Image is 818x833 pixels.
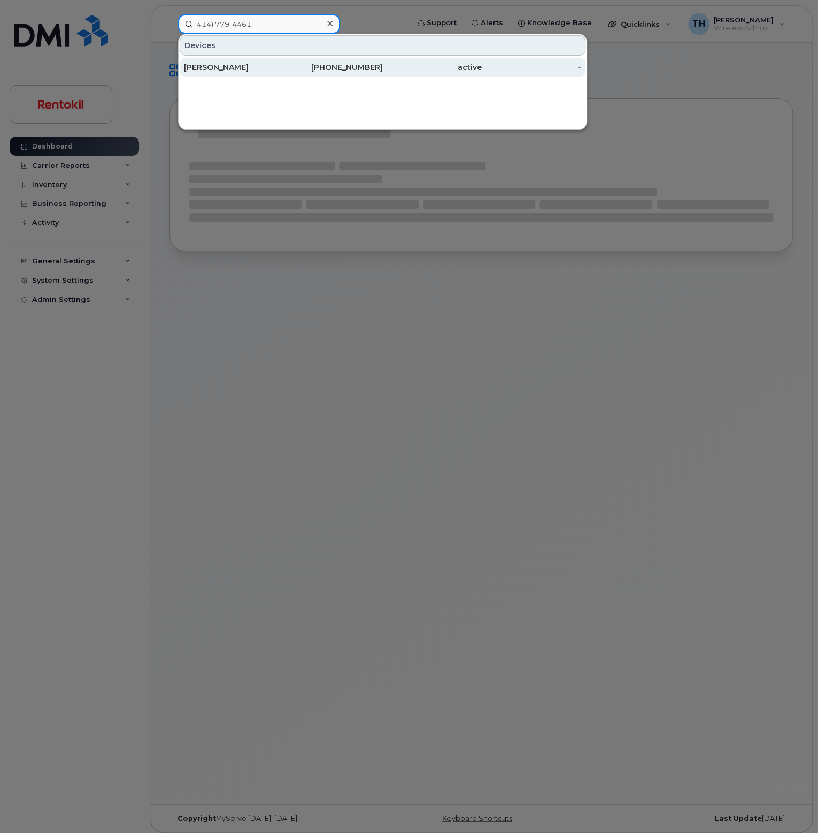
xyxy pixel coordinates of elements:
div: [PHONE_NUMBER] [283,62,383,73]
a: [PERSON_NAME][PHONE_NUMBER]active- [180,58,585,77]
div: [PERSON_NAME] [184,62,283,73]
div: - [482,62,581,73]
iframe: Messenger Launcher [771,787,810,825]
div: Devices [180,35,585,56]
div: active [383,62,482,73]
